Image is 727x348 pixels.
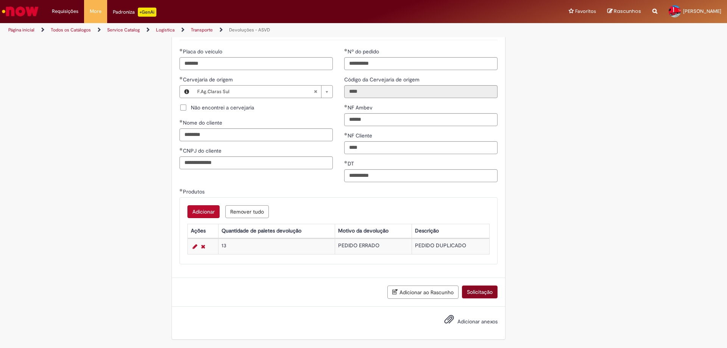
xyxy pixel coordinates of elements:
span: F.Ag.Claras Sul [197,86,314,98]
input: Nome do cliente [179,128,333,141]
span: NF Cliente [348,132,374,139]
span: Nome do cliente [183,119,224,126]
th: Ações [187,224,218,238]
span: Obrigatório Preenchido [344,161,348,164]
ul: Trilhas de página [6,23,479,37]
a: Logistica [156,27,175,33]
td: PEDIDO DUPLICADO [412,239,489,254]
span: Favoritos [575,8,596,15]
span: More [90,8,101,15]
a: Service Catalog [107,27,140,33]
button: Adicionar ao Rascunho [387,286,459,299]
input: NF Cliente [344,141,498,154]
button: Add a row for Produtos [187,205,220,218]
span: Não encontrei a cervejaria [191,104,254,111]
a: Todos os Catálogos [51,27,91,33]
a: Devoluções - ASVD [229,27,270,33]
span: NF Ambev [348,104,374,111]
a: Página inicial [8,27,34,33]
span: Obrigatório Preenchido [179,148,183,151]
th: Quantidade de paletes devolução [218,224,335,238]
p: +GenAi [138,8,156,17]
span: Placa do veículo [183,48,224,55]
span: Adicionar anexos [457,318,498,325]
input: Placa do veículo [179,57,333,70]
span: Obrigatório Preenchido [179,189,183,192]
span: Necessários - Cervejaria de origem [183,76,234,83]
span: Obrigatório Preenchido [344,105,348,108]
span: [PERSON_NAME] [683,8,721,14]
a: Editar Linha 1 [191,242,199,251]
th: Motivo da devolução [335,224,412,238]
td: 13 [218,239,335,254]
div: Padroniza [113,8,156,17]
th: Descrição [412,224,489,238]
input: NF Ambev [344,113,498,126]
input: CNPJ do cliente [179,156,333,169]
img: ServiceNow [1,4,40,19]
span: Rascunhos [614,8,641,15]
span: Obrigatório Preenchido [179,120,183,123]
span: Obrigatório Preenchido [344,48,348,51]
input: Nº do pedido [344,57,498,70]
span: DT [348,160,356,167]
input: DT [344,169,498,182]
input: Código da Cervejaria de origem [344,85,498,98]
span: Nº do pedido [348,48,381,55]
button: Adicionar anexos [442,312,456,330]
button: Cervejaria de origem, Visualizar este registro F.Ag.Claras Sul [180,86,193,98]
abbr: Limpar campo Cervejaria de origem [310,86,321,98]
span: Somente leitura - Código da Cervejaria de origem [344,76,421,83]
a: Remover linha 1 [199,242,207,251]
span: Requisições [52,8,78,15]
a: Rascunhos [607,8,641,15]
span: Obrigatório Preenchido [344,133,348,136]
span: Obrigatório Preenchido [179,76,183,80]
a: Transporte [191,27,213,33]
button: Solicitação [462,286,498,298]
a: F.Ag.Claras SulLimpar campo Cervejaria de origem [193,86,332,98]
td: PEDIDO ERRADO [335,239,412,254]
span: Obrigatório Preenchido [179,48,183,51]
span: CNPJ do cliente [183,147,223,154]
button: Remove all rows for Produtos [225,205,269,218]
span: Produtos [183,188,206,195]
